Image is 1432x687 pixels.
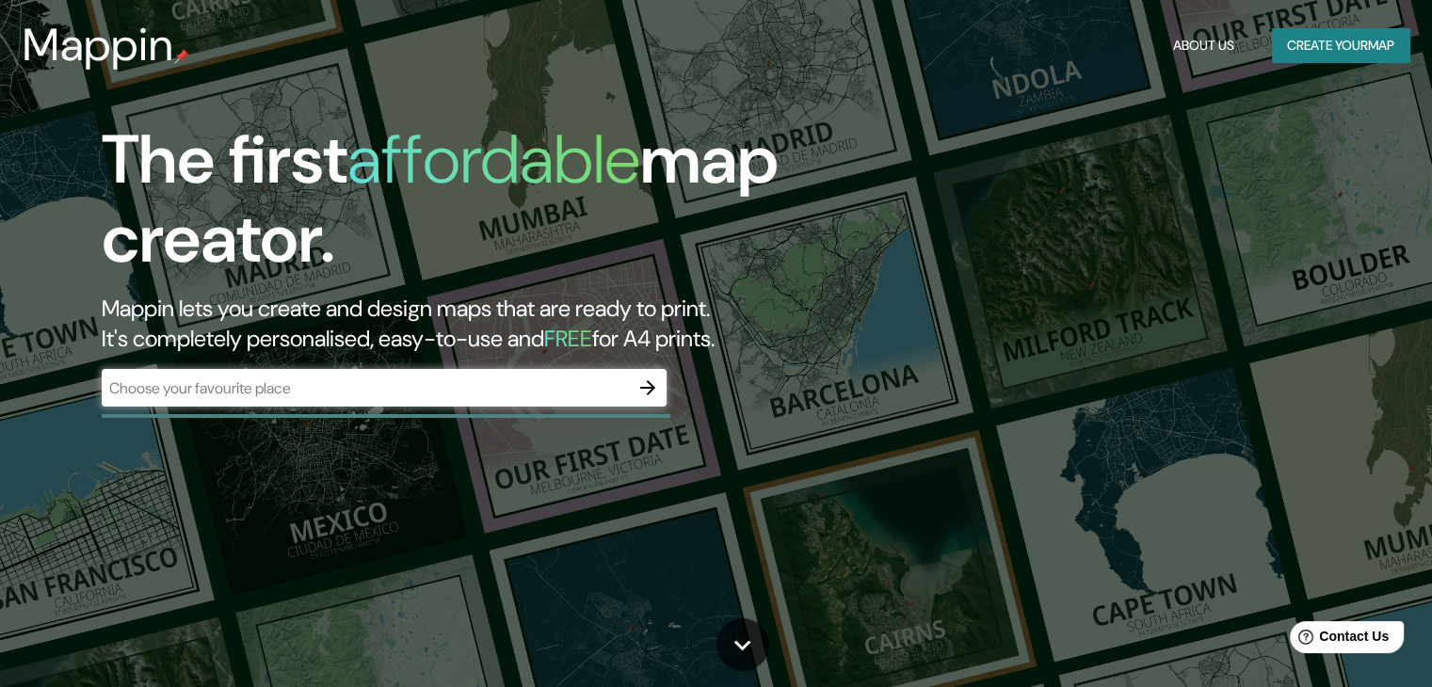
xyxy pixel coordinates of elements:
[347,116,640,203] h1: affordable
[102,120,818,294] h1: The first map creator.
[544,324,592,353] h5: FREE
[1264,614,1411,666] iframe: Help widget launcher
[23,19,174,72] h3: Mappin
[174,49,189,64] img: mappin-pin
[102,294,818,354] h2: Mappin lets you create and design maps that are ready to print. It's completely personalised, eas...
[102,377,629,399] input: Choose your favourite place
[1272,28,1409,63] button: Create yourmap
[1166,28,1242,63] button: About Us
